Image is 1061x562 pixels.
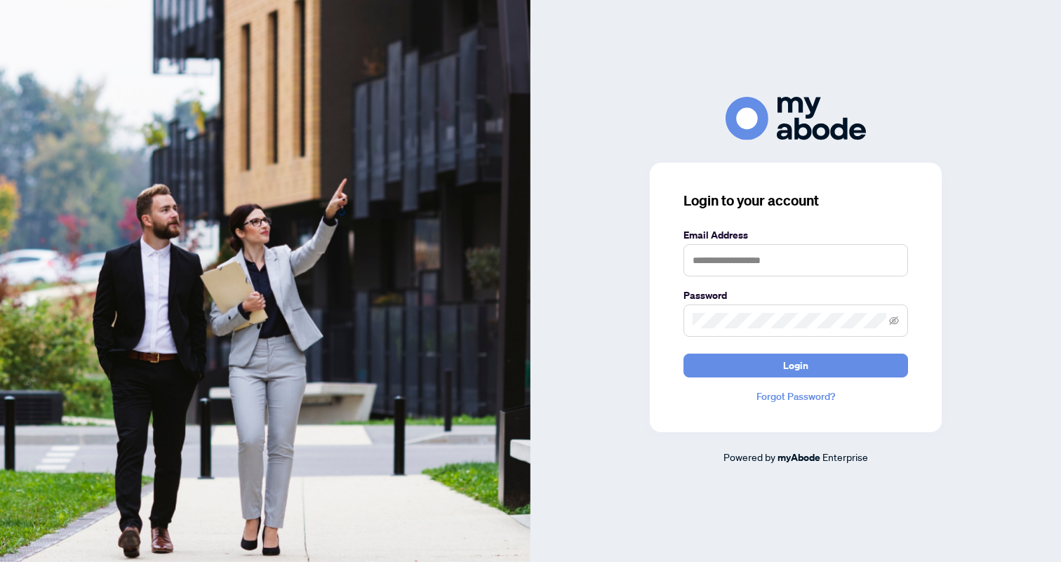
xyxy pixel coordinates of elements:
[683,227,908,243] label: Email Address
[726,97,866,140] img: ma-logo
[778,450,820,465] a: myAbode
[683,389,908,404] a: Forgot Password?
[683,288,908,303] label: Password
[889,316,899,326] span: eye-invisible
[723,450,775,463] span: Powered by
[683,354,908,377] button: Login
[683,191,908,210] h3: Login to your account
[822,450,868,463] span: Enterprise
[783,354,808,377] span: Login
